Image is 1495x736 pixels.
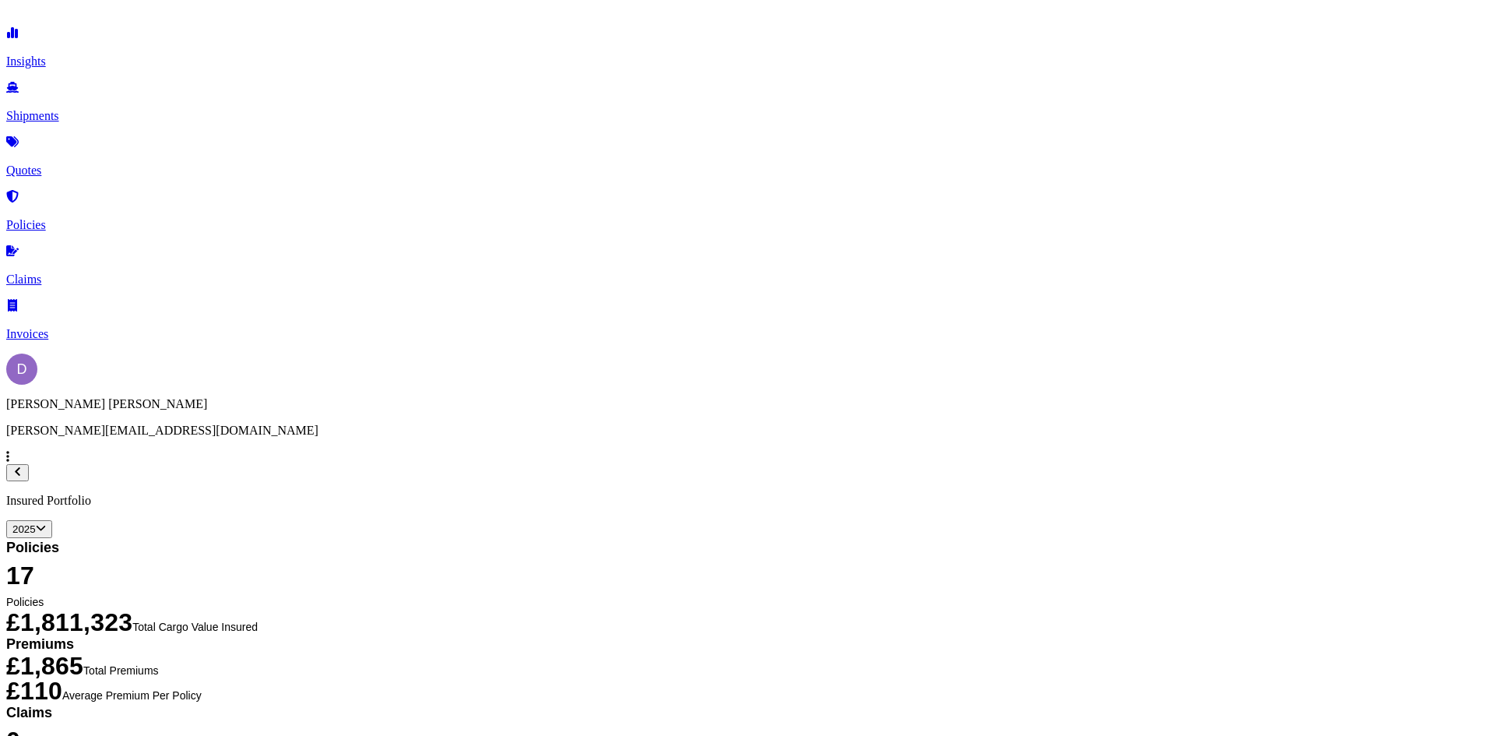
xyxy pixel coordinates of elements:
span: , [34,610,41,635]
span: 323 [90,610,132,635]
p: [PERSON_NAME] [PERSON_NAME] [6,397,1489,411]
span: 110 [20,678,62,703]
span: , [83,610,90,635]
span: 1 [20,653,34,678]
p: Insured Portfolio [6,494,1489,508]
span: £ [6,610,20,635]
a: Invoices [6,301,1489,341]
a: Shipments [6,83,1489,123]
p: Invoices [6,327,1489,341]
p: Policies [6,218,1489,232]
span: Total Cargo Value Insured [132,619,258,635]
span: Policies [6,594,44,610]
span: 1 [20,610,34,635]
span: £ [6,678,20,703]
p: Claims [6,273,1489,287]
span: , [34,653,41,678]
p: Insights [6,55,1489,69]
a: Claims [6,246,1489,287]
span: Policies [6,538,1489,557]
button: Year Selector [6,520,52,537]
a: Insights [6,28,1489,69]
a: Quotes [6,137,1489,178]
span: Total Premiums [83,663,158,678]
span: Premiums [6,635,1489,653]
span: 811 [41,610,83,635]
p: Quotes [6,164,1489,178]
span: Average Premium Per Policy [62,688,202,703]
p: [PERSON_NAME][EMAIL_ADDRESS][DOMAIN_NAME] [6,424,1489,438]
span: 2025 [12,524,36,536]
span: £ [6,653,20,678]
span: 17 [6,557,1489,594]
span: D [17,361,27,377]
a: Policies [6,192,1489,232]
span: 865 [41,653,83,678]
span: Claims [6,703,1489,722]
p: Shipments [6,109,1489,123]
